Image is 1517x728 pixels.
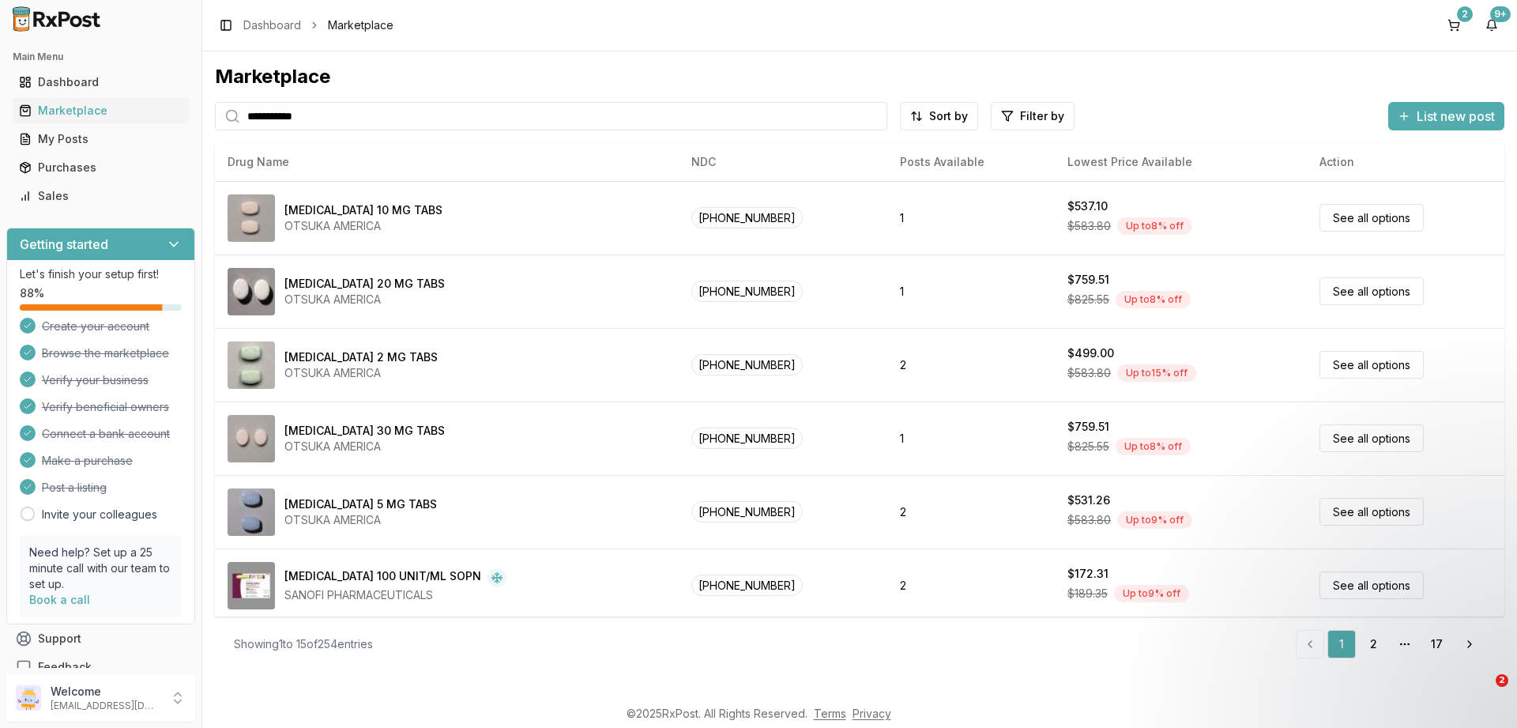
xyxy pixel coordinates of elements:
[6,155,195,180] button: Purchases
[228,562,275,609] img: Admelog SoloStar 100 UNIT/ML SOPN
[19,131,183,147] div: My Posts
[1388,102,1504,130] button: List new post
[1116,291,1191,308] div: Up to 8 % off
[215,64,1504,89] div: Marketplace
[13,182,189,210] a: Sales
[1117,364,1196,382] div: Up to 15 % off
[1114,585,1189,602] div: Up to 9 % off
[284,365,438,381] div: OTSUKA AMERICA
[20,266,182,282] p: Let's finish your setup first!
[284,512,437,528] div: OTSUKA AMERICA
[679,143,887,181] th: NDC
[1067,218,1111,234] span: $583.80
[1055,143,1307,181] th: Lowest Price Available
[243,17,393,33] nav: breadcrumb
[42,426,170,442] span: Connect a bank account
[51,684,160,700] p: Welcome
[853,707,891,720] a: Privacy
[51,700,160,712] p: [EMAIL_ADDRESS][DOMAIN_NAME]
[284,496,437,512] div: [MEDICAL_DATA] 5 MG TABS
[42,345,169,361] span: Browse the marketplace
[1490,6,1511,22] div: 9+
[1067,365,1111,381] span: $583.80
[1319,351,1424,379] a: See all options
[1479,13,1504,38] button: 9+
[887,328,1055,402] td: 2
[1067,512,1111,528] span: $583.80
[1319,204,1424,232] a: See all options
[16,685,41,711] img: User avatar
[1319,277,1424,305] a: See all options
[19,74,183,90] div: Dashboard
[691,207,803,228] span: [PHONE_NUMBER]
[228,488,275,536] img: Abilify 5 MG TABS
[1496,674,1508,687] span: 2
[691,501,803,522] span: [PHONE_NUMBER]
[42,399,169,415] span: Verify beneficial owners
[1067,419,1109,435] div: $759.51
[284,568,481,587] div: [MEDICAL_DATA] 100 UNIT/ML SOPN
[1067,272,1109,288] div: $759.51
[1117,217,1192,235] div: Up to 8 % off
[887,181,1055,255] td: 1
[1441,13,1466,38] a: 2
[6,126,195,152] button: My Posts
[19,160,183,175] div: Purchases
[887,402,1055,475] td: 1
[284,439,445,455] div: OTSUKA AMERICA
[215,143,679,181] th: Drug Name
[1319,571,1424,599] a: See all options
[228,341,275,389] img: Abilify 2 MG TABS
[887,255,1055,328] td: 1
[228,268,275,315] img: Abilify 20 MG TABS
[1067,492,1110,508] div: $531.26
[234,636,373,652] div: Showing 1 to 15 of 254 entries
[42,453,133,469] span: Make a purchase
[814,707,846,720] a: Terms
[13,96,189,125] a: Marketplace
[1067,292,1109,307] span: $825.55
[6,624,195,653] button: Support
[691,281,803,302] span: [PHONE_NUMBER]
[1067,345,1114,361] div: $499.00
[284,202,442,218] div: [MEDICAL_DATA] 10 MG TABS
[1067,198,1108,214] div: $537.10
[13,51,189,63] h2: Main Menu
[13,125,189,153] a: My Posts
[19,188,183,204] div: Sales
[42,480,107,496] span: Post a listing
[1307,143,1504,181] th: Action
[284,292,445,307] div: OTSUKA AMERICA
[900,102,978,130] button: Sort by
[1067,566,1109,582] div: $172.31
[1117,511,1192,529] div: Up to 9 % off
[29,545,172,592] p: Need help? Set up a 25 minute call with our team to set up.
[691,354,803,375] span: [PHONE_NUMBER]
[6,6,107,32] img: RxPost Logo
[29,593,90,606] a: Book a call
[1319,424,1424,452] a: See all options
[887,475,1055,549] td: 2
[929,108,968,124] span: Sort by
[691,575,803,596] span: [PHONE_NUMBER]
[42,319,149,334] span: Create your account
[284,276,445,292] div: [MEDICAL_DATA] 20 MG TABS
[19,103,183,119] div: Marketplace
[328,17,393,33] span: Marketplace
[42,372,149,388] span: Verify your business
[991,102,1075,130] button: Filter by
[228,194,275,242] img: Abilify 10 MG TABS
[1067,439,1109,455] span: $825.55
[1067,586,1108,602] span: $189.35
[13,68,189,96] a: Dashboard
[887,549,1055,622] td: 2
[13,153,189,182] a: Purchases
[1463,674,1501,712] iframe: Intercom live chat
[284,218,442,234] div: OTSUKA AMERICA
[6,98,195,123] button: Marketplace
[691,428,803,449] span: [PHONE_NUMBER]
[38,659,92,675] span: Feedback
[20,285,44,301] span: 88 %
[284,587,506,603] div: SANOFI PHARMACEUTICALS
[6,183,195,209] button: Sales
